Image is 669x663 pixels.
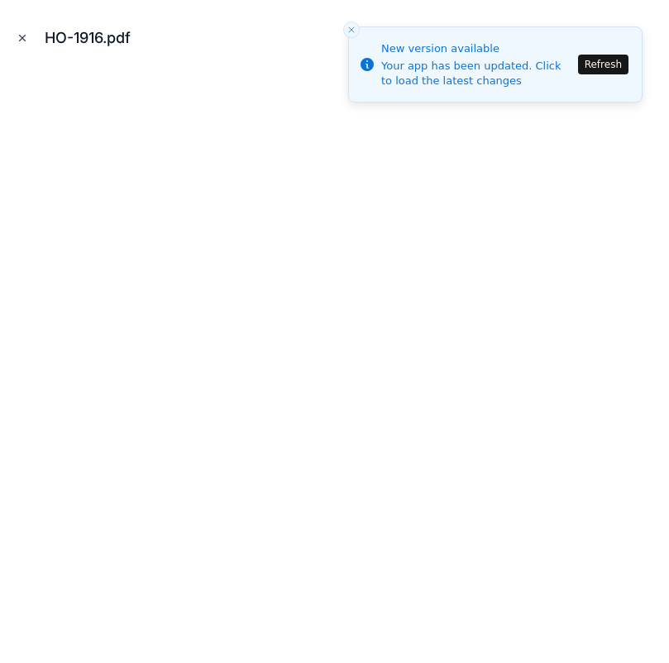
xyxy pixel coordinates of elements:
iframe: pdf-iframe [13,69,656,650]
button: Refresh [578,55,628,74]
div: Your app has been updated. Click to load the latest changes [381,59,573,88]
div: New version available [381,41,573,57]
div: HO-1916.pdf [45,26,144,50]
button: Close modal [13,29,31,47]
button: Close toast [343,21,360,38]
